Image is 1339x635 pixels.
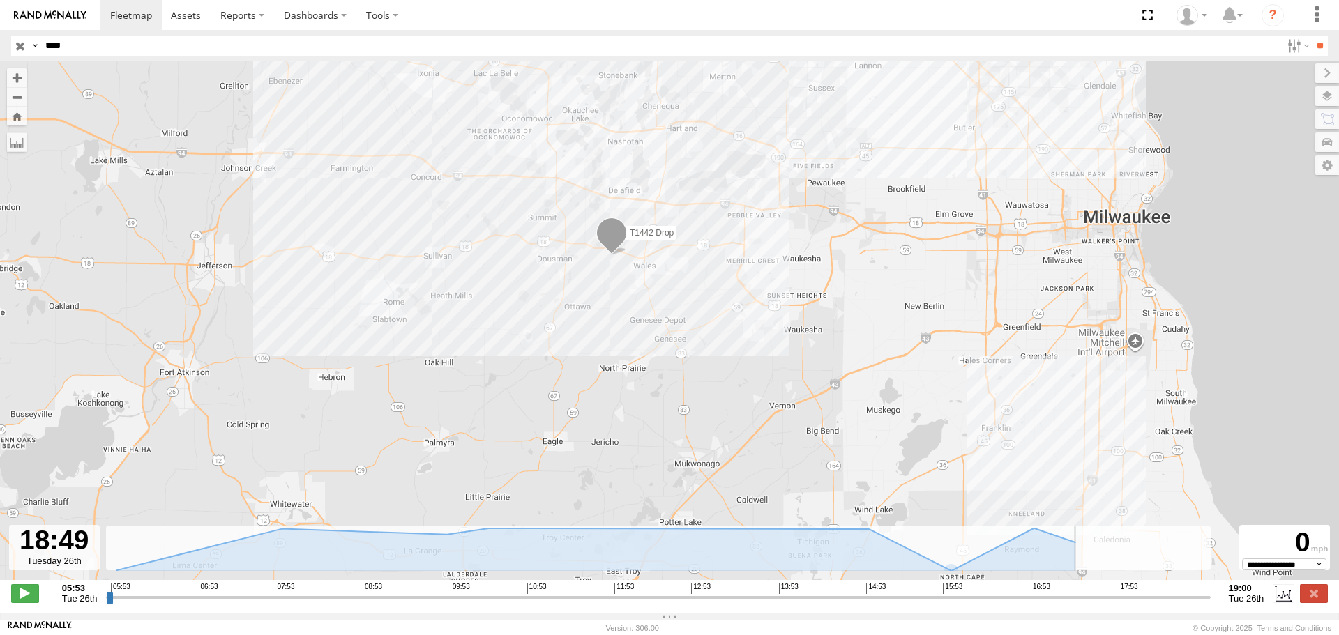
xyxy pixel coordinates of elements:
[1229,593,1264,604] span: Tue 26th Aug 2025
[62,583,98,593] strong: 05:53
[7,68,27,87] button: Zoom in
[7,107,27,125] button: Zoom Home
[1119,583,1138,594] span: 17:53
[363,583,382,594] span: 08:53
[779,583,799,594] span: 13:53
[7,132,27,152] label: Measure
[275,583,294,594] span: 07:53
[943,583,962,594] span: 15:53
[1257,624,1331,632] a: Terms and Conditions
[8,621,72,635] a: Visit our Website
[1241,527,1328,558] div: 0
[62,593,98,604] span: Tue 26th Aug 2025
[14,10,86,20] img: rand-logo.svg
[630,228,674,238] span: T1442 Drop
[866,583,886,594] span: 14:53
[199,583,218,594] span: 06:53
[614,583,634,594] span: 11:53
[1193,624,1331,632] div: © Copyright 2025 -
[527,583,547,594] span: 10:53
[1172,5,1212,26] div: AJ Klotz
[1031,583,1050,594] span: 16:53
[29,36,40,56] label: Search Query
[11,584,39,602] label: Play/Stop
[111,583,130,594] span: 05:53
[606,624,659,632] div: Version: 306.00
[7,87,27,107] button: Zoom out
[451,583,470,594] span: 09:53
[1262,4,1284,26] i: ?
[691,583,711,594] span: 12:53
[1282,36,1312,56] label: Search Filter Options
[1300,584,1328,602] label: Close
[1315,155,1339,175] label: Map Settings
[1229,583,1264,593] strong: 19:00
